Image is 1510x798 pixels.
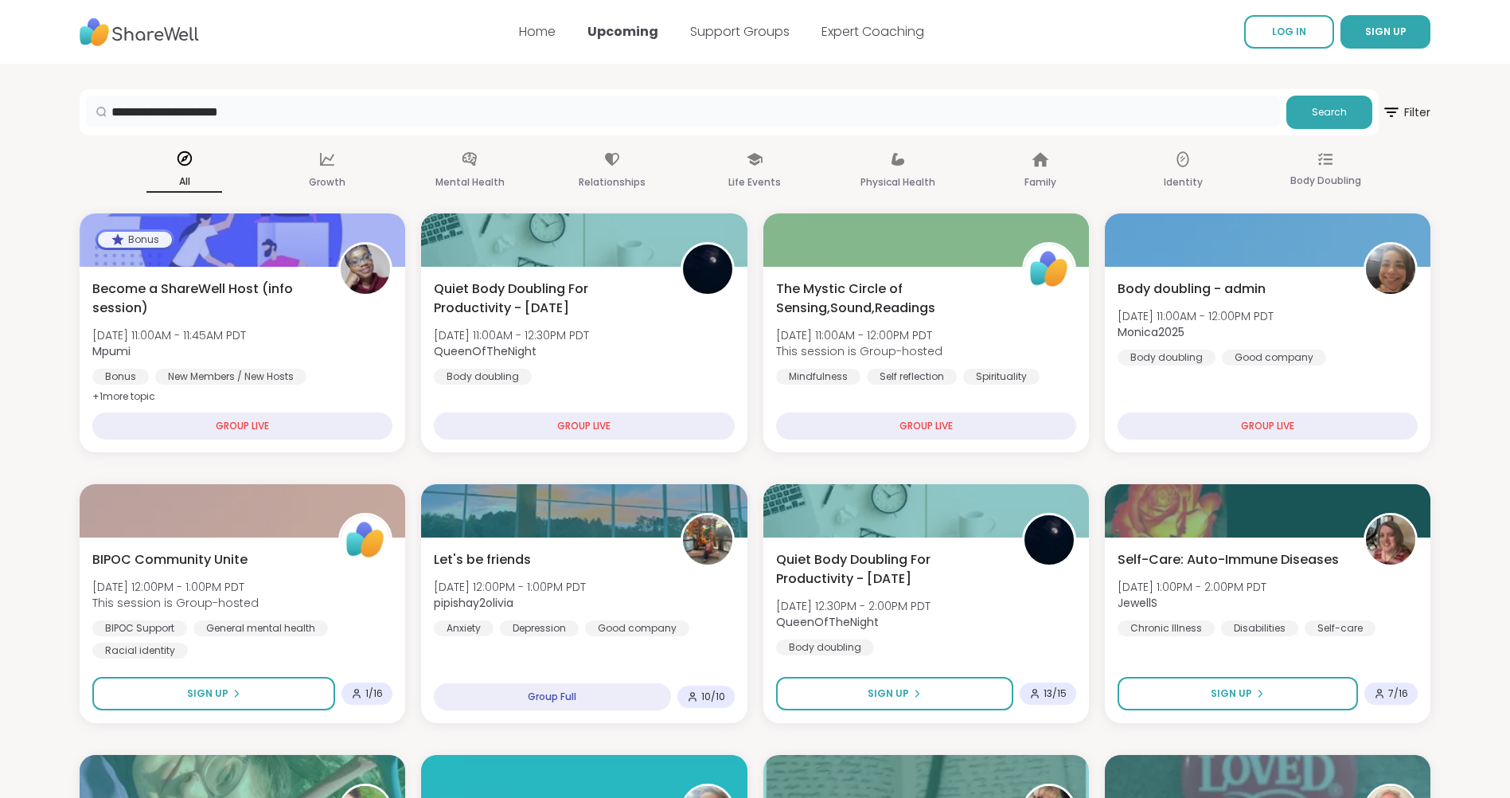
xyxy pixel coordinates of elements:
[1388,687,1408,700] span: 7 / 16
[1365,25,1407,38] span: SIGN UP
[1118,324,1184,340] b: Monica2025
[776,413,1076,440] div: GROUP LIVE
[1340,15,1430,49] button: SIGN UP
[92,620,187,636] div: BIPOC Support
[1305,620,1375,636] div: Self-care
[92,280,321,318] span: Become a ShareWell Host (info session)
[776,640,874,655] div: Body doubling
[187,687,228,701] span: Sign Up
[776,598,931,614] span: [DATE] 12:30PM - 2:00PM PDT
[434,683,670,710] div: Group Full
[92,579,259,595] span: [DATE] 12:00PM - 1:00PM PDT
[867,369,957,385] div: Self reflection
[92,369,149,385] div: Bonus
[776,280,1005,318] span: The Mystic Circle of Sensing,Sound,Readings
[1024,244,1074,294] img: ShareWell
[690,22,790,41] a: Support Groups
[776,677,1013,710] button: Sign Up
[1272,25,1306,38] span: LOG IN
[776,614,879,630] b: QueenOfTheNight
[92,677,335,710] button: Sign Up
[821,22,924,41] a: Expert Coaching
[1382,93,1430,131] span: Filter
[1118,350,1215,366] div: Body doubling
[434,550,531,569] span: Let's be friends
[341,515,390,565] img: ShareWell
[434,620,494,636] div: Anxiety
[1024,173,1056,192] p: Family
[434,369,532,385] div: Body doubling
[1211,687,1252,701] span: Sign Up
[434,343,536,359] b: QueenOfTheNight
[1286,96,1372,129] button: Search
[1118,550,1339,569] span: Self-Care: Auto-Immune Diseases
[92,343,131,359] b: Mpumi
[434,595,513,611] b: pipishay2olivia
[1244,15,1334,49] a: LOG IN
[1044,687,1067,700] span: 13 / 15
[585,620,689,636] div: Good company
[365,687,383,700] span: 1 / 16
[1118,677,1358,710] button: Sign Up
[435,173,505,192] p: Mental Health
[341,244,390,294] img: Mpumi
[776,327,942,343] span: [DATE] 11:00AM - 12:00PM PDT
[1290,171,1361,190] p: Body Doubling
[963,369,1040,385] div: Spirituality
[92,643,188,659] div: Racial identity
[1222,350,1326,366] div: Good company
[1312,105,1347,119] span: Search
[683,244,732,294] img: QueenOfTheNight
[155,369,306,385] div: New Members / New Hosts
[434,280,662,318] span: Quiet Body Doubling For Productivity - [DATE]
[1118,413,1418,440] div: GROUP LIVE
[728,173,781,192] p: Life Events
[309,173,345,192] p: Growth
[1164,173,1203,192] p: Identity
[1024,515,1074,565] img: QueenOfTheNight
[1382,89,1430,135] button: Filter
[1118,579,1266,595] span: [DATE] 1:00PM - 2:00PM PDT
[146,172,222,193] p: All
[860,173,935,192] p: Physical Health
[868,687,909,701] span: Sign Up
[434,413,734,440] div: GROUP LIVE
[1118,620,1215,636] div: Chronic Illness
[92,595,259,611] span: This session is Group-hosted
[92,413,392,440] div: GROUP LIVE
[92,327,246,343] span: [DATE] 11:00AM - 11:45AM PDT
[579,173,646,192] p: Relationships
[434,327,589,343] span: [DATE] 11:00AM - 12:30PM PDT
[776,550,1005,589] span: Quiet Body Doubling For Productivity - [DATE]
[1118,595,1157,611] b: JewellS
[500,620,579,636] div: Depression
[776,343,942,359] span: This session is Group-hosted
[1221,620,1298,636] div: Disabilities
[519,22,556,41] a: Home
[434,579,586,595] span: [DATE] 12:00PM - 1:00PM PDT
[80,10,199,54] img: ShareWell Nav Logo
[1366,244,1415,294] img: Monica2025
[1118,308,1274,324] span: [DATE] 11:00AM - 12:00PM PDT
[587,22,658,41] a: Upcoming
[92,550,248,569] span: BIPOC Community Unite
[193,620,328,636] div: General mental health
[701,690,725,703] span: 10 / 10
[98,232,172,248] div: Bonus
[683,515,732,565] img: pipishay2olivia
[1118,280,1266,299] span: Body doubling - admin
[1366,515,1415,565] img: JewellS
[776,369,860,385] div: Mindfulness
